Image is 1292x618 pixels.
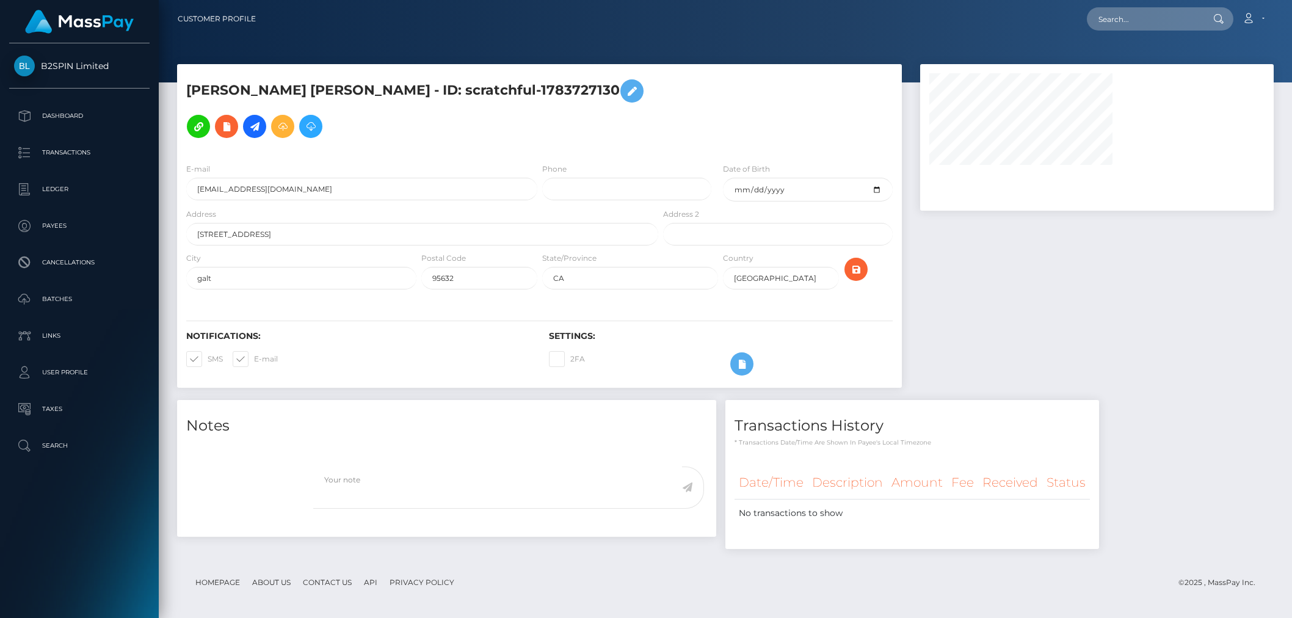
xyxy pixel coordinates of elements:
[9,357,150,388] a: User Profile
[1087,7,1202,31] input: Search...
[359,573,382,592] a: API
[663,209,699,220] label: Address 2
[14,437,145,455] p: Search
[735,500,1090,528] td: No transactions to show
[25,10,134,34] img: MassPay Logo
[9,321,150,351] a: Links
[14,56,35,76] img: B2SPIN Limited
[186,253,201,264] label: City
[9,211,150,241] a: Payees
[186,351,223,367] label: SMS
[947,466,978,500] th: Fee
[14,217,145,235] p: Payees
[14,363,145,382] p: User Profile
[9,284,150,314] a: Batches
[735,466,808,500] th: Date/Time
[9,394,150,424] a: Taxes
[542,253,597,264] label: State/Province
[723,253,753,264] label: Country
[421,253,466,264] label: Postal Code
[542,164,567,175] label: Phone
[978,466,1042,500] th: Received
[14,180,145,198] p: Ledger
[14,290,145,308] p: Batches
[298,573,357,592] a: Contact Us
[9,60,150,71] span: B2SPIN Limited
[1042,466,1090,500] th: Status
[735,438,1090,447] p: * Transactions date/time are shown in payee's local timezone
[9,247,150,278] a: Cancellations
[178,6,256,32] a: Customer Profile
[14,400,145,418] p: Taxes
[14,327,145,345] p: Links
[186,73,651,144] h5: [PERSON_NAME] [PERSON_NAME] - ID: scratchful-1783727130
[9,431,150,461] a: Search
[186,415,707,437] h4: Notes
[549,331,893,341] h6: Settings:
[186,331,531,341] h6: Notifications:
[887,466,947,500] th: Amount
[735,415,1090,437] h4: Transactions History
[14,144,145,162] p: Transactions
[549,351,585,367] label: 2FA
[233,351,278,367] label: E-mail
[14,253,145,272] p: Cancellations
[723,164,770,175] label: Date of Birth
[9,174,150,205] a: Ledger
[14,107,145,125] p: Dashboard
[9,101,150,131] a: Dashboard
[243,115,266,138] a: Initiate Payout
[1178,576,1265,589] div: © 2025 , MassPay Inc.
[191,573,245,592] a: Homepage
[186,164,210,175] label: E-mail
[9,137,150,168] a: Transactions
[186,209,216,220] label: Address
[808,466,887,500] th: Description
[385,573,459,592] a: Privacy Policy
[247,573,296,592] a: About Us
